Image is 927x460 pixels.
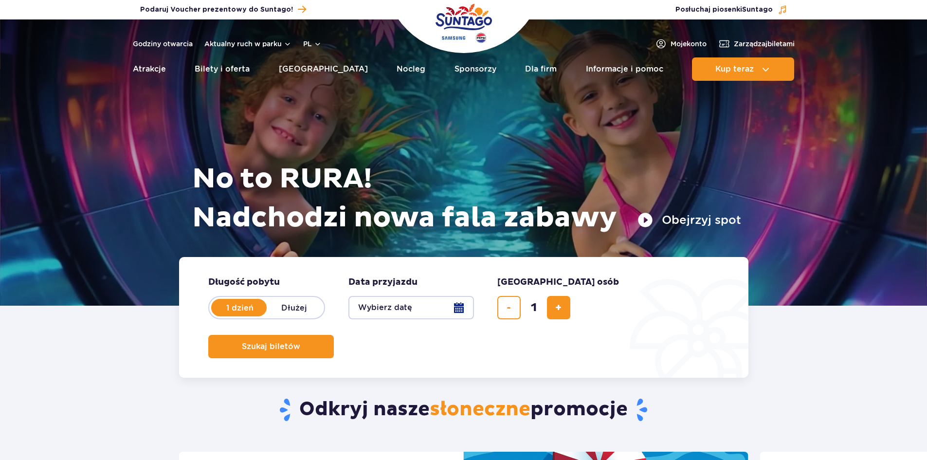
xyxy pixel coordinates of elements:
[430,397,530,422] span: słoneczne
[179,257,748,378] form: Planowanie wizyty w Park of Poland
[655,38,707,50] a: Mojekonto
[279,57,368,81] a: [GEOGRAPHIC_DATA]
[586,57,663,81] a: Informacje i pomoc
[242,342,300,351] span: Szukaj biletów
[348,276,418,288] span: Data przyjazdu
[675,5,773,15] span: Posłuchaj piosenki
[718,38,795,50] a: Zarządzajbiletami
[675,5,787,15] button: Posłuchaj piosenkiSuntago
[734,39,795,49] span: Zarządzaj biletami
[267,297,322,318] label: Dłużej
[303,39,322,49] button: pl
[133,57,166,81] a: Atrakcje
[671,39,707,49] span: Moje konto
[140,5,293,15] span: Podaruj Voucher prezentowy do Suntago!
[179,397,748,423] h2: Odkryj nasze promocje
[208,276,280,288] span: Długość pobytu
[397,57,425,81] a: Nocleg
[525,57,557,81] a: Dla firm
[497,276,619,288] span: [GEOGRAPHIC_DATA] osób
[692,57,794,81] button: Kup teraz
[204,40,291,48] button: Aktualny ruch w parku
[522,296,545,319] input: liczba biletów
[715,65,754,74] span: Kup teraz
[195,57,250,81] a: Bilety i oferta
[192,160,741,238] h1: No to RURA! Nadchodzi nowa fala zabawy
[497,296,521,319] button: usuń bilet
[547,296,570,319] button: dodaj bilet
[742,6,773,13] span: Suntago
[140,3,306,16] a: Podaruj Voucher prezentowy do Suntago!
[454,57,496,81] a: Sponsorzy
[637,212,741,228] button: Obejrzyj spot
[348,296,474,319] button: Wybierz datę
[208,335,334,358] button: Szukaj biletów
[133,39,193,49] a: Godziny otwarcia
[212,297,268,318] label: 1 dzień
